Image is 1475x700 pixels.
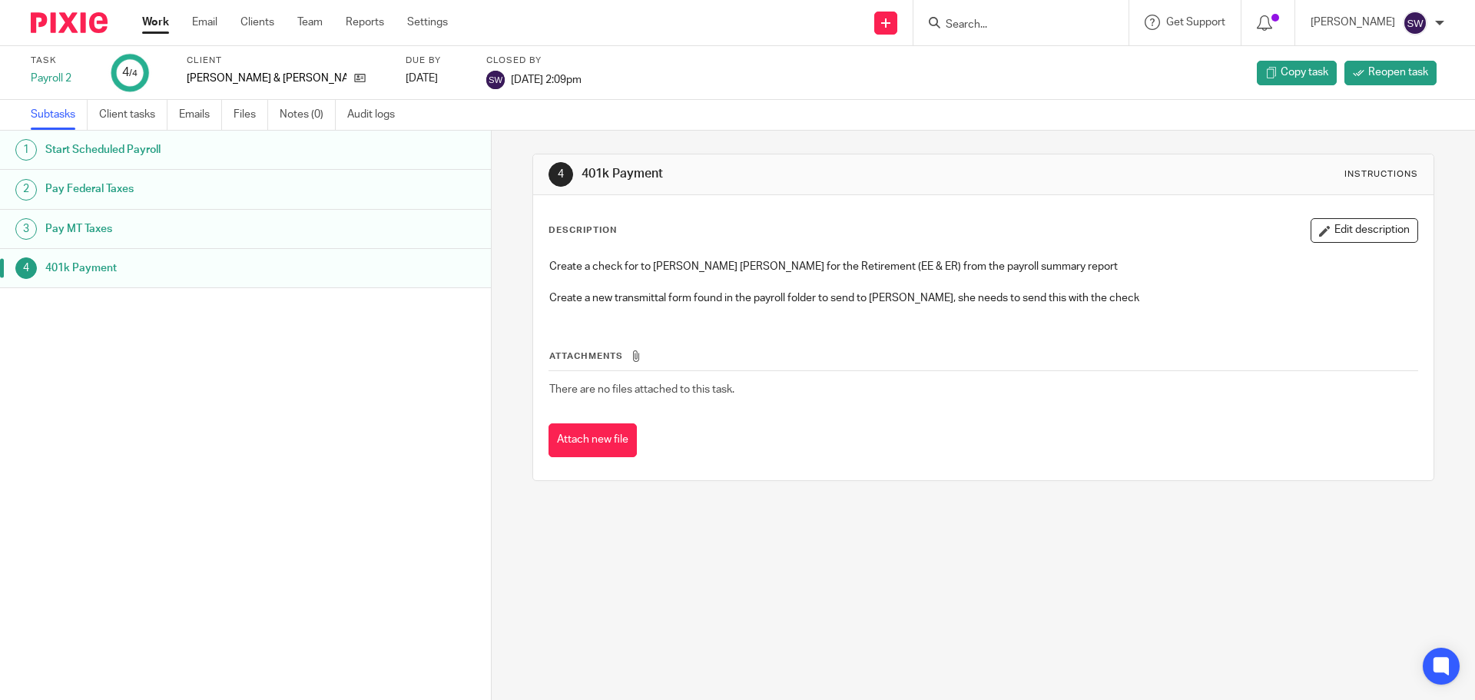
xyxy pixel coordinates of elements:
[31,12,108,33] img: Pixie
[179,100,222,130] a: Emails
[15,257,37,279] div: 4
[406,71,467,86] div: [DATE]
[129,69,138,78] small: /4
[297,15,323,30] a: Team
[187,55,386,67] label: Client
[406,55,467,67] label: Due by
[549,259,1417,274] p: Create a check for to [PERSON_NAME] [PERSON_NAME] for the Retirement (EE & ER) from the payroll s...
[234,100,268,130] a: Files
[549,384,734,395] span: There are no files attached to this task.
[1311,15,1395,30] p: [PERSON_NAME]
[549,423,637,458] button: Attach new file
[407,15,448,30] a: Settings
[192,15,217,30] a: Email
[240,15,274,30] a: Clients
[15,218,37,240] div: 3
[486,55,582,67] label: Closed by
[582,166,1016,182] h1: 401k Payment
[45,138,333,161] h1: Start Scheduled Payroll
[99,100,167,130] a: Client tasks
[486,71,505,89] img: svg%3E
[31,71,92,86] div: Payroll 2
[15,179,37,201] div: 2
[15,139,37,161] div: 1
[1344,168,1418,181] div: Instructions
[1403,11,1427,35] img: svg%3E
[45,217,333,241] h1: Pay MT Taxes
[280,100,336,130] a: Notes (0)
[549,162,573,187] div: 4
[31,55,92,67] label: Task
[1166,17,1225,28] span: Get Support
[944,18,1082,32] input: Search
[347,100,406,130] a: Audit logs
[142,15,169,30] a: Work
[1281,65,1328,80] span: Copy task
[549,290,1417,306] p: Create a new transmittal form found in the payroll folder to send to [PERSON_NAME], she needs to ...
[31,100,88,130] a: Subtasks
[549,352,623,360] span: Attachments
[187,71,346,86] p: [PERSON_NAME] & [PERSON_NAME]
[511,74,582,85] span: [DATE] 2:09pm
[45,177,333,201] h1: Pay Federal Taxes
[1368,65,1428,80] span: Reopen task
[45,257,333,280] h1: 401k Payment
[346,15,384,30] a: Reports
[1311,218,1418,243] button: Edit description
[1344,61,1437,85] a: Reopen task
[122,64,138,81] div: 4
[549,224,617,237] p: Description
[1257,61,1337,85] a: Copy task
